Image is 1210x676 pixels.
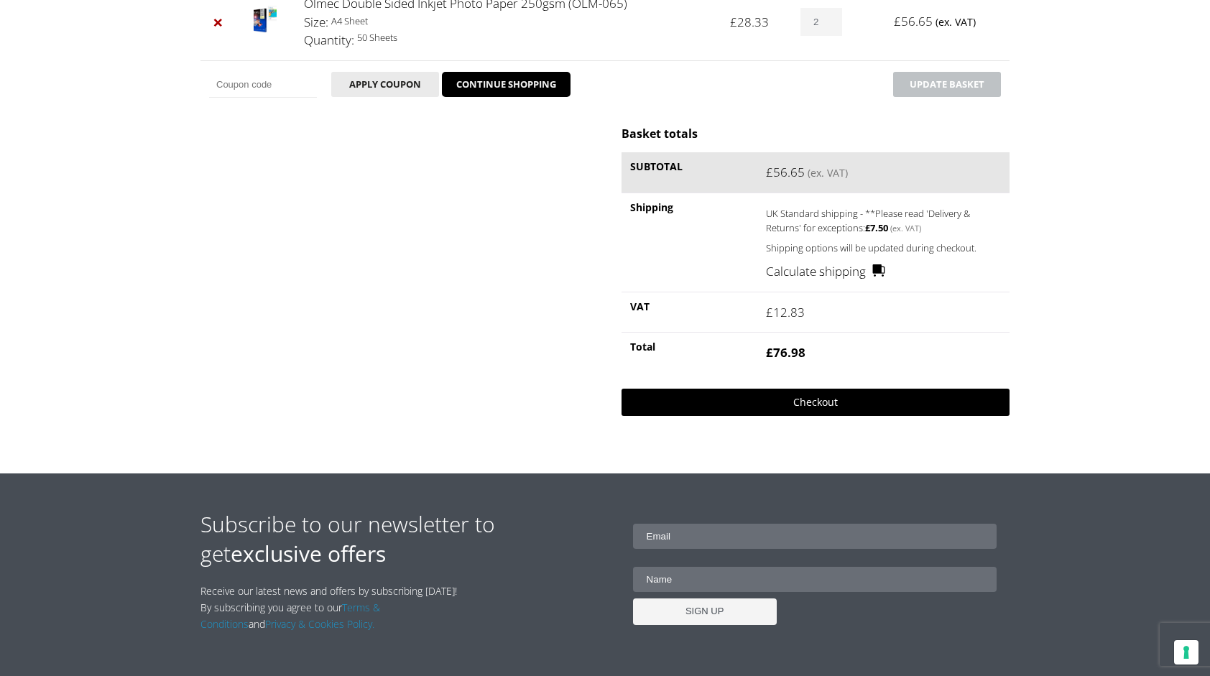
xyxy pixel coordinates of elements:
p: 50 Sheets [304,29,713,46]
th: Total [622,332,757,373]
bdi: 7.50 [865,221,888,234]
span: £ [766,304,773,320]
a: CONTINUE SHOPPING [442,72,571,98]
bdi: 12.83 [766,304,805,320]
button: Update basket [893,72,1001,97]
p: Shipping options will be updated during checkout. [766,240,1001,256]
h2: Subscribe to our newsletter to get [200,509,605,568]
a: Checkout [622,389,1010,416]
dt: Size: [304,13,328,32]
span: £ [766,344,773,361]
input: Name [633,567,997,592]
a: Remove Olmec Double Sided Inkjet Photo Paper 250gsm (OLM-065) from basket [209,13,228,32]
button: Apply coupon [331,72,439,97]
label: UK Standard shipping - **Please read 'Delivery & Returns' for exceptions: [766,204,978,235]
input: Email [633,524,997,549]
th: Shipping [622,193,757,292]
span: £ [865,221,870,234]
small: (ex. VAT) [936,15,976,29]
span: £ [894,13,901,29]
img: Olmec Double Sided Inkjet Photo Paper 250gsm (OLM-065) [254,5,277,34]
th: VAT [622,292,757,333]
dt: Quantity: [304,31,354,50]
strong: exclusive offers [231,539,386,568]
bdi: 56.65 [766,164,805,180]
a: Calculate shipping [766,262,886,281]
input: Coupon code [209,72,317,98]
th: Subtotal [622,152,757,193]
input: Product quantity [800,8,842,36]
bdi: 28.33 [730,14,769,30]
small: (ex. VAT) [808,166,848,180]
a: Terms & Conditions [200,601,380,631]
span: £ [730,14,737,30]
bdi: 76.98 [766,344,805,361]
input: SIGN UP [633,598,777,625]
h2: Basket totals [622,126,1010,142]
p: A4 Sheet [304,13,713,29]
small: (ex. VAT) [890,223,921,233]
bdi: 56.65 [894,13,933,29]
button: Your consent preferences for tracking technologies [1174,640,1199,665]
span: £ [766,164,773,180]
p: Receive our latest news and offers by subscribing [DATE]! By subscribing you agree to our and [200,583,465,632]
a: Privacy & Cookies Policy. [265,617,374,631]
